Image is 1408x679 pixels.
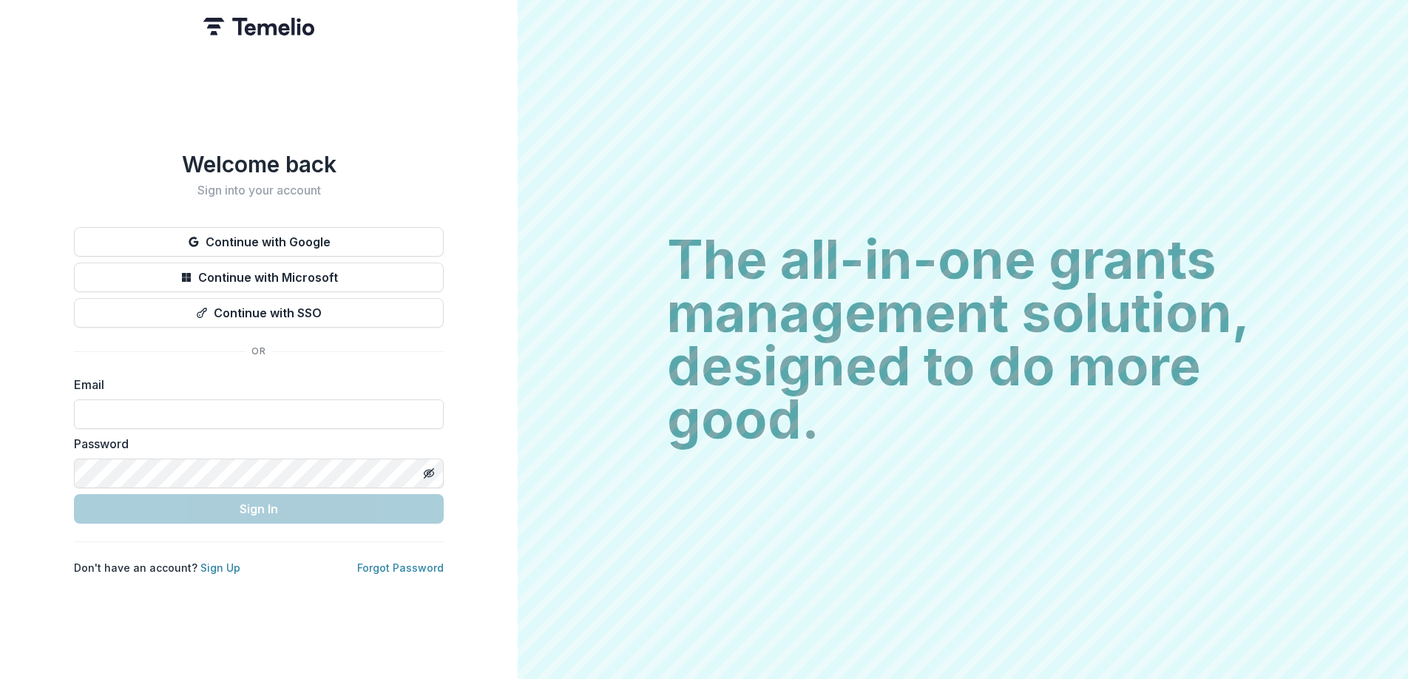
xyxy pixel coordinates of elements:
[357,561,444,574] a: Forgot Password
[74,376,435,393] label: Email
[74,494,444,524] button: Sign In
[74,263,444,292] button: Continue with Microsoft
[417,462,441,485] button: Toggle password visibility
[203,18,314,36] img: Temelio
[74,560,240,575] p: Don't have an account?
[74,227,444,257] button: Continue with Google
[74,435,435,453] label: Password
[74,183,444,197] h2: Sign into your account
[200,561,240,574] a: Sign Up
[74,298,444,328] button: Continue with SSO
[74,151,444,178] h1: Welcome back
